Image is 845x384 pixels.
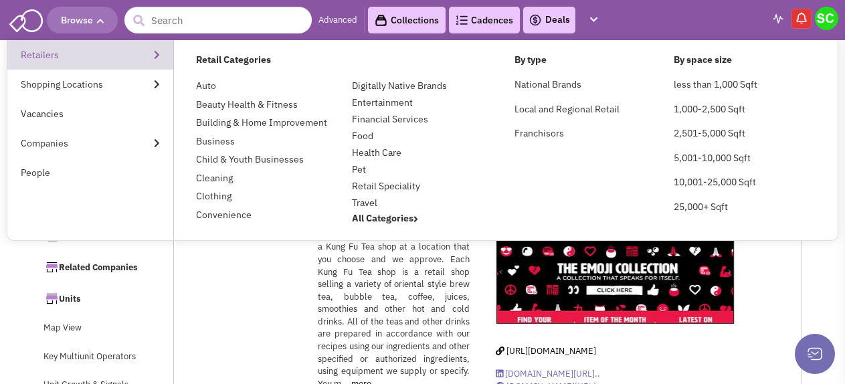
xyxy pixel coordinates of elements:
a: 2,501-5,000 Sqft [674,127,745,139]
a: Entertainment [352,96,413,108]
input: Search [124,7,312,33]
img: icon-deals.svg [529,12,542,28]
span: Browse [61,14,104,26]
a: Food [352,130,373,142]
a: less than 1,000 Sqft [674,78,757,90]
a: 10,001-25,000 Sqft [674,176,756,188]
a: Key Multiunit Operators [37,345,145,370]
h4: Retail Categories [196,54,497,66]
img: scarlette carballo [815,7,838,30]
a: All Categories [352,212,418,224]
a: Local and Regional Retail [514,103,620,115]
a: National Brands [514,78,581,90]
img: Cadences_logo.png [456,15,468,25]
a: 25,000+ Sqft [674,201,728,213]
a: Travel [352,197,377,209]
a: Child & Youth Businesses [196,153,304,165]
a: Collections [368,7,446,33]
a: 5,001-10,000 Sqft [674,152,751,164]
a: Companies [7,128,173,158]
img: K F Tea Franchising LLC [496,203,734,324]
a: Franchisors [514,127,564,139]
a: Digitally Native Brands [352,80,447,92]
h4: By space size [674,54,816,66]
a: Clothing [196,190,231,202]
a: Beauty Health & Fitness [196,98,298,110]
a: Advanced [318,14,357,27]
a: Business [196,135,235,147]
button: Browse [47,7,118,33]
a: [URL][DOMAIN_NAME] [496,345,596,357]
span: [DOMAIN_NAME][URL].. [505,368,600,379]
a: Health Care [352,147,401,159]
img: SmartAdmin [9,7,43,32]
a: Shopping Locations [7,70,173,99]
a: Auto [196,80,216,92]
img: icon-collection-lavender-black.svg [375,14,387,27]
a: Cadences [449,7,520,33]
a: Related Companies [37,253,145,281]
a: [DOMAIN_NAME][URL].. [496,368,600,379]
a: Retailers [7,40,173,70]
a: Pet [352,163,366,175]
span: [URL][DOMAIN_NAME] [506,345,596,357]
a: 1,000-2,500 Sqft [674,103,745,115]
a: Map View [37,316,145,341]
a: Vacancies [7,99,173,128]
a: Convenience [196,209,252,221]
a: Building & Home Improvement [196,116,327,128]
a: Deals [529,12,570,28]
h4: By type [514,54,656,66]
a: Retail Speciality [352,180,420,192]
a: Cleaning [196,172,233,184]
a: Units [37,284,145,312]
a: People [7,158,173,187]
a: Financial Services [352,113,428,125]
